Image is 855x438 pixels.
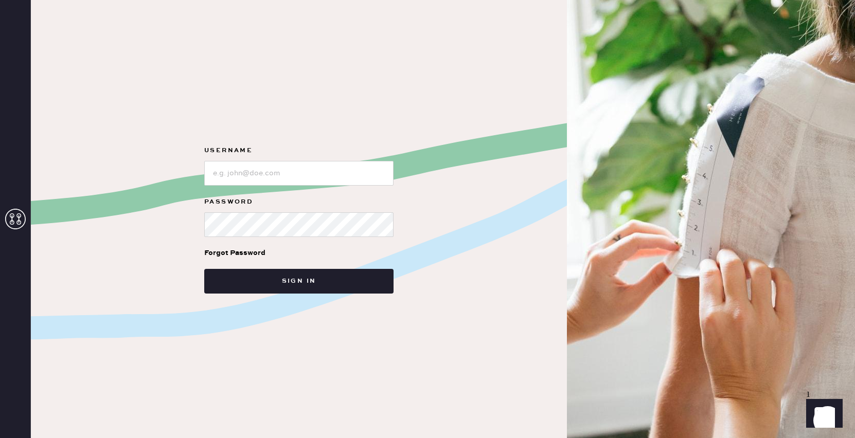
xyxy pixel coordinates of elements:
label: Password [204,196,394,208]
div: Forgot Password [204,247,265,259]
iframe: Front Chat [806,392,850,436]
a: Forgot Password [204,237,265,269]
label: Username [204,144,394,157]
input: e.g. john@doe.com [204,161,394,186]
button: Sign in [204,269,394,294]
